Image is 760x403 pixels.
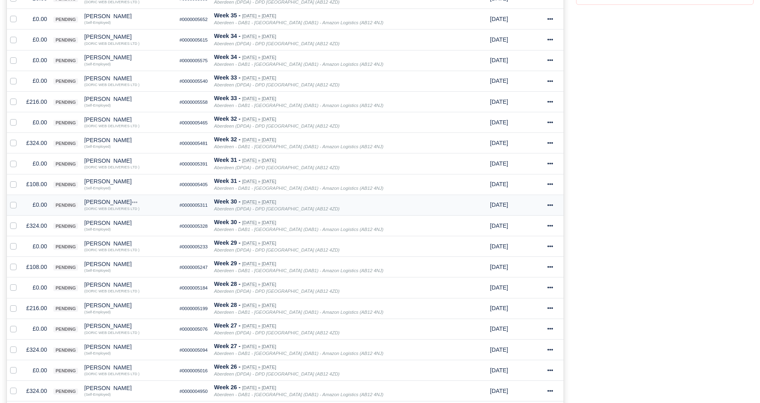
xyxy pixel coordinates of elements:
small: (Self-Employed) [84,21,111,25]
div: [PERSON_NAME] [84,96,173,102]
div: [PERSON_NAME] [84,302,173,308]
div: [PERSON_NAME] [84,220,173,226]
td: £216.00 [23,91,50,112]
span: pending [53,120,78,126]
span: 2 weeks from now [490,16,508,22]
td: £0.00 [23,71,50,91]
i: Aberdeen - DAB1 - [GEOGRAPHIC_DATA] (DAB1) - Amazon Logistics (AB12 4NJ) [214,186,384,191]
i: Aberdeen - DAB1 - [GEOGRAPHIC_DATA] (DAB1) - Amazon Logistics (AB12 4NJ) [214,144,384,149]
small: #0000005481 [179,141,208,146]
small: #0000005184 [179,285,208,290]
strong: Week 29 - [214,260,241,267]
div: [PERSON_NAME] [84,365,173,370]
span: pending [53,17,78,23]
td: £324.00 [23,133,50,153]
div: [PERSON_NAME] [84,282,173,288]
td: £324.00 [23,381,50,401]
i: Aberdeen - DAB1 - [GEOGRAPHIC_DATA] (DAB1) - Amazon Logistics (AB12 4NJ) [214,268,384,273]
div: [PERSON_NAME] [84,199,173,205]
div: [PERSON_NAME] [84,55,173,60]
div: [PERSON_NAME] [84,178,173,184]
small: [DATE] » [DATE] [242,137,276,143]
span: pending [53,141,78,147]
span: pending [53,244,78,250]
span: 1 week from now [490,57,508,63]
small: #0000005233 [179,244,208,249]
small: #0000005540 [179,79,208,84]
td: £0.00 [23,236,50,257]
span: pending [53,264,78,271]
td: £216.00 [23,298,50,319]
span: 2 weeks ago [490,284,508,291]
small: #0000005615 [179,38,208,42]
small: #0000005405 [179,182,208,187]
small: (DORIC WEB DELIVERIES LTD ) [84,372,140,376]
div: [PERSON_NAME] [84,344,173,350]
small: (Self-Employed) [84,310,111,314]
div: [PERSON_NAME] [84,385,173,391]
small: [DATE] » [DATE] [242,13,276,19]
small: #0000005575 [179,58,208,63]
div: [PERSON_NAME] [84,261,173,267]
small: [DATE] » [DATE] [242,199,276,205]
strong: Week 34 - [214,54,241,60]
i: Aberdeen - DAB1 - [GEOGRAPHIC_DATA] (DAB1) - Amazon Logistics (AB12 4NJ) [214,103,384,108]
strong: Week 32 - [214,115,241,122]
span: 2 days ago [490,140,508,146]
small: [DATE] » [DATE] [242,241,276,246]
span: 2 weeks ago [490,222,508,229]
small: (Self-Employed) [84,103,111,107]
td: £324.00 [23,339,50,360]
small: (DORIC WEB DELIVERIES LTD ) [84,165,140,169]
strong: Week 27 - [214,322,241,329]
small: #0000005465 [179,120,208,125]
div: [PERSON_NAME] [84,137,173,143]
iframe: Chat Widget [720,364,760,403]
i: Aberdeen - DAB1 - [GEOGRAPHIC_DATA] (DAB1) - Amazon Logistics (AB12 4NJ) [214,227,384,232]
small: [DATE] » [DATE] [242,323,276,329]
span: 4 weeks ago [490,305,508,311]
small: (DORIC WEB DELIVERIES LTD ) [84,124,140,128]
small: (Self-Employed) [84,269,111,273]
small: #0000005558 [179,100,208,105]
span: pending [53,388,78,395]
span: pending [53,161,78,167]
i: Aberdeen - DAB1 - [GEOGRAPHIC_DATA] (DAB1) - Amazon Logistics (AB12 4NJ) [214,392,384,397]
span: pending [53,202,78,208]
small: #0000004950 [179,389,208,394]
small: (DORIC WEB DELIVERIES LTD ) [84,207,140,211]
small: #0000005016 [179,368,208,373]
td: £0.00 [23,153,50,174]
strong: Week 26 - [214,363,241,370]
small: #0000005094 [179,348,208,353]
small: #0000005076 [179,327,208,332]
i: Aberdeen - DAB1 - [GEOGRAPHIC_DATA] (DAB1) - Amazon Logistics (AB12 4NJ) [214,310,384,315]
strong: Week 27 - [214,343,241,349]
i: Aberdeen - DAB1 - [GEOGRAPHIC_DATA] (DAB1) - Amazon Logistics (AB12 4NJ) [214,351,384,356]
i: Aberdeen (DPDA) - DPD [GEOGRAPHIC_DATA] (AB12 4ZD) [214,82,340,87]
div: [PERSON_NAME] [84,76,173,81]
strong: Week 35 - [214,12,241,19]
small: (Self-Employed) [84,62,111,66]
small: (DORIC WEB DELIVERIES LTD ) [84,289,140,293]
span: 1 week ago [490,181,508,187]
span: pending [53,368,78,374]
small: #0000005311 [179,203,208,208]
small: (DORIC WEB DELIVERIES LTD ) [84,83,140,87]
span: 1 week ago [490,243,508,250]
small: (DORIC WEB DELIVERIES LTD ) [84,331,140,335]
small: [DATE] » [DATE] [242,76,276,81]
i: Aberdeen (DPDA) - DPD [GEOGRAPHIC_DATA] (AB12 4ZD) [214,165,340,170]
small: [DATE] » [DATE] [242,158,276,163]
span: 1 week from now [490,119,508,126]
span: 2 weeks from now [490,78,508,84]
span: 3 weeks ago [490,264,508,270]
i: Aberdeen (DPDA) - DPD [GEOGRAPHIC_DATA] (AB12 4ZD) [214,206,340,211]
td: £108.00 [23,174,50,195]
small: #0000005199 [179,306,208,311]
span: 3 weeks from now [490,36,508,43]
